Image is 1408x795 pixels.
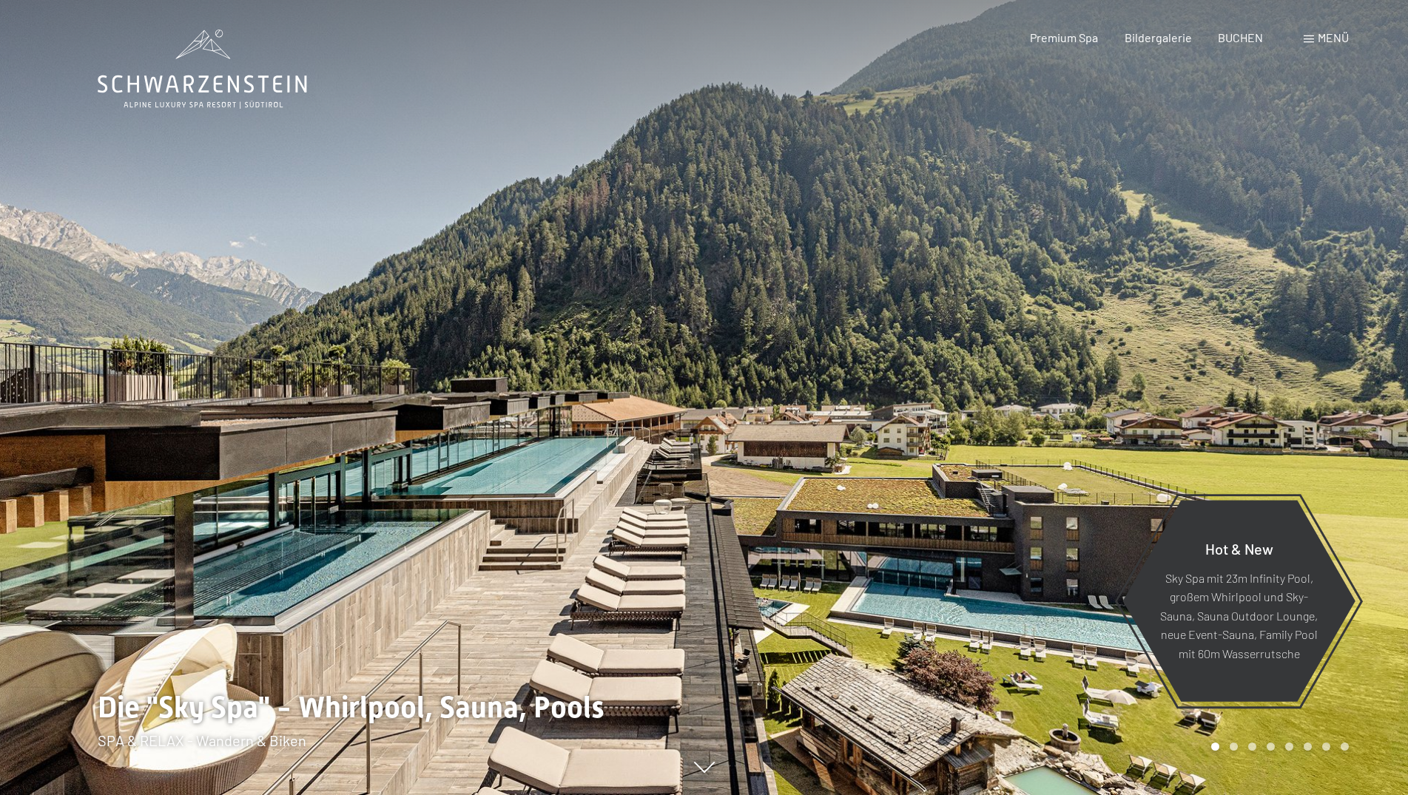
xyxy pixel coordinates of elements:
a: BUCHEN [1218,30,1263,44]
a: Hot & New Sky Spa mit 23m Infinity Pool, großem Whirlpool und Sky-Sauna, Sauna Outdoor Lounge, ne... [1122,499,1356,703]
div: Carousel Page 8 [1341,742,1349,751]
div: Carousel Page 1 (Current Slide) [1211,742,1219,751]
span: Hot & New [1205,539,1273,557]
div: Carousel Page 5 [1285,742,1293,751]
div: Carousel Pagination [1206,742,1349,751]
span: Menü [1318,30,1349,44]
p: Sky Spa mit 23m Infinity Pool, großem Whirlpool und Sky-Sauna, Sauna Outdoor Lounge, neue Event-S... [1159,568,1319,663]
div: Carousel Page 3 [1248,742,1256,751]
a: Bildergalerie [1125,30,1192,44]
div: Carousel Page 2 [1230,742,1238,751]
a: Premium Spa [1030,30,1098,44]
div: Carousel Page 7 [1322,742,1330,751]
div: Carousel Page 6 [1304,742,1312,751]
div: Carousel Page 4 [1267,742,1275,751]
